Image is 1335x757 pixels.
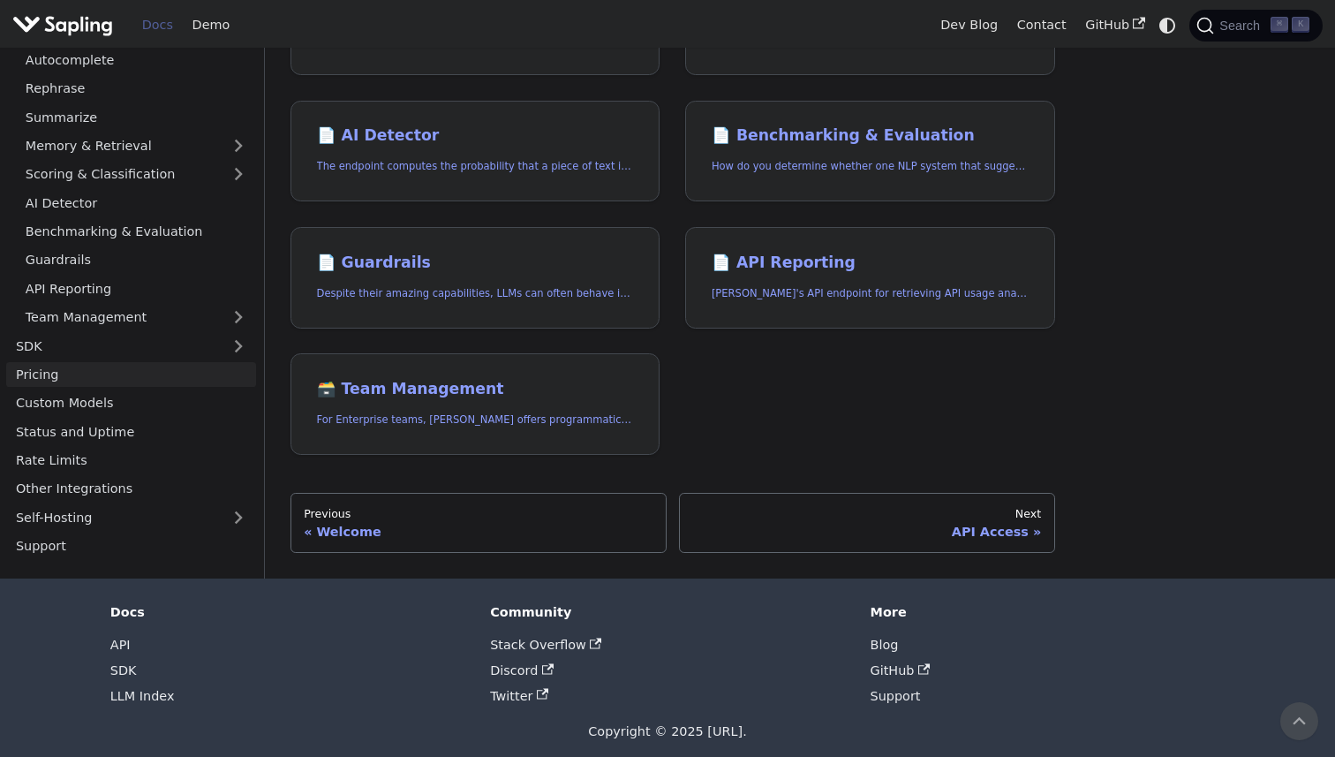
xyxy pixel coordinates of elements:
a: Benchmarking & Evaluation [16,219,256,245]
a: Pricing [6,362,256,388]
a: Summarize [16,104,256,130]
a: Rate Limits [6,448,256,473]
a: Sapling.ai [12,12,119,38]
a: Contact [1007,11,1076,39]
nav: Docs pages [290,493,1055,553]
a: Team Management [16,305,256,330]
a: Guardrails [16,247,256,273]
div: API Access [692,524,1041,540]
a: 🗃️ Team ManagementFor Enterprise teams, [PERSON_NAME] offers programmatic team provisioning and m... [290,353,660,455]
p: Despite their amazing capabilities, LLMs can often behave in undesired [317,285,634,302]
a: Blog [871,638,899,652]
a: GitHub [1075,11,1154,39]
h2: Guardrails [317,254,634,273]
a: 📄️ API Reporting[PERSON_NAME]'s API endpoint for retrieving API usage analytics. [685,227,1055,329]
a: AI Detector [16,190,256,216]
a: API [110,638,131,652]
a: 📄️ Benchmarking & EvaluationHow do you determine whether one NLP system that suggests edits [685,101,1055,202]
div: Docs [110,604,465,620]
button: Switch between dark and light mode (currently system mode) [1155,12,1180,38]
div: Welcome [304,524,652,540]
p: For Enterprise teams, Sapling offers programmatic team provisioning and management. [317,412,634,428]
a: GitHub [871,663,931,678]
a: PreviousWelcome [290,493,667,553]
a: SDK [6,333,221,359]
h2: Benchmarking & Evaluation [712,126,1029,146]
div: Copyright © 2025 [URL]. [110,722,1225,743]
a: 📄️ GuardrailsDespite their amazing capabilities, LLMs can often behave in undesired [290,227,660,329]
div: More [871,604,1226,620]
div: Next [692,507,1041,521]
kbd: K [1292,17,1309,33]
p: Sapling's API endpoint for retrieving API usage analytics. [712,285,1029,302]
a: Discord [490,663,554,678]
a: Self-Hosting [6,505,256,531]
a: Other Integrations [6,476,256,502]
div: Previous [304,507,652,521]
a: LLM Index [110,689,175,703]
a: 📄️ AI DetectorThe endpoint computes the probability that a piece of text is AI-generated, [290,101,660,202]
span: Search [1214,19,1271,33]
a: NextAPI Access [679,493,1055,553]
a: SDK [110,663,137,678]
a: Dev Blog [931,11,1007,39]
a: Memory & Retrieval [16,133,256,159]
button: Scroll back to top [1280,702,1318,740]
img: Sapling.ai [12,12,113,38]
a: Demo [183,11,239,39]
a: Rephrase [16,76,256,102]
div: Community [490,604,845,620]
h2: AI Detector [317,126,634,146]
a: Scoring & Classification [16,162,256,187]
kbd: ⌘ [1271,17,1288,33]
p: How do you determine whether one NLP system that suggests edits [712,158,1029,175]
h2: API Reporting [712,254,1029,273]
a: Support [6,534,256,559]
h2: Team Management [317,380,634,399]
p: The endpoint computes the probability that a piece of text is AI-generated, [317,158,634,175]
a: Status and Uptime [6,419,256,444]
a: Docs [132,11,183,39]
a: Custom Models [6,390,256,416]
button: Expand sidebar category 'SDK' [221,333,256,359]
button: Search (Command+K) [1189,10,1322,42]
a: Stack Overflow [490,638,601,652]
a: Autocomplete [16,48,256,73]
a: Twitter [490,689,548,703]
a: API Reporting [16,276,256,302]
a: Support [871,689,921,703]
